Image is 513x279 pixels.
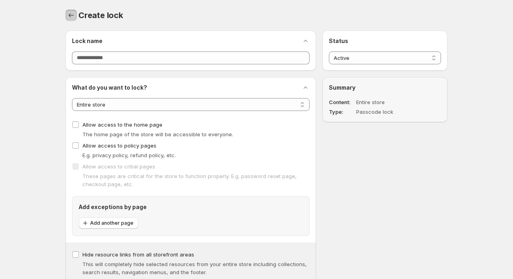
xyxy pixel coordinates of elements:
[79,217,138,229] button: Add another page
[356,98,418,106] dd: Entire store
[82,142,156,149] span: Allow access to policy pages
[356,108,418,116] dd: Passcode lock
[82,152,176,158] span: E.g. privacy policy, refund policy, etc.
[329,37,441,45] h2: Status
[82,173,297,187] span: These pages are critical for the store to function properly. E.g. password reset page, checkout p...
[329,98,355,106] dt: Content:
[329,84,441,92] h2: Summary
[79,203,303,211] h2: Add exceptions by page
[78,10,123,20] span: Create lock
[72,84,147,92] h2: What do you want to lock?
[90,220,133,226] span: Add another page
[329,108,355,116] dt: Type:
[72,37,103,45] h2: Lock name
[82,131,233,137] span: The home page of the store will be accessible to everyone.
[82,261,307,275] span: This will completely hide selected resources from your entire store including collections, search...
[82,163,155,170] span: Allow access to critial pages
[82,121,162,128] span: Allow access to the home page
[82,251,194,258] span: Hide resource links from all storefront areas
